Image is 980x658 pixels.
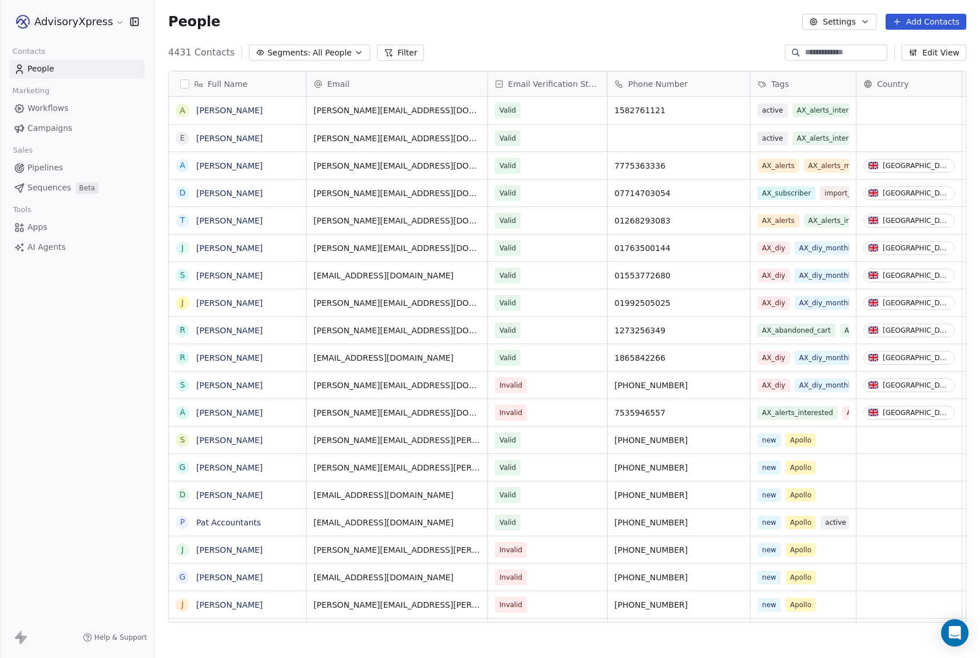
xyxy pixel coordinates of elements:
div: [GEOGRAPHIC_DATA] [883,381,950,389]
span: Valid [499,188,516,199]
span: Apps [27,221,47,233]
span: [PERSON_NAME][EMAIL_ADDRESS][DOMAIN_NAME] [314,242,481,254]
span: new [757,516,781,529]
span: Apollo [785,543,816,557]
span: [PERSON_NAME][EMAIL_ADDRESS][PERSON_NAME][DOMAIN_NAME] [314,462,481,473]
span: [PHONE_NUMBER] [614,434,743,446]
span: Valid [499,270,516,281]
span: AX_diy_monthly [795,378,859,392]
span: AX_diy [842,406,875,420]
div: [GEOGRAPHIC_DATA] [883,326,950,334]
span: active [820,516,851,529]
a: [PERSON_NAME] [196,463,263,472]
span: Sales [8,142,38,159]
span: Invalid [499,407,522,418]
a: Apps [9,218,145,237]
span: 7775363336 [614,160,743,172]
span: AX_abandoned_cart [757,324,835,337]
div: [GEOGRAPHIC_DATA] [883,244,950,252]
span: Apollo [785,433,816,447]
span: [PERSON_NAME][EMAIL_ADDRESS][DOMAIN_NAME] [314,105,481,116]
span: Sequences [27,182,71,194]
span: Country [877,78,909,90]
a: SequencesBeta [9,178,145,197]
span: 01553772680 [614,270,743,281]
span: AX_alerts_interested [804,214,884,228]
span: People [168,13,220,30]
div: S [180,269,185,281]
div: T [180,214,185,226]
span: new [757,488,781,502]
span: Marketing [7,82,54,99]
span: All People [312,47,351,59]
span: [PHONE_NUMBER] [614,544,743,556]
a: [PERSON_NAME] [196,271,263,280]
div: S [180,434,185,446]
span: 4431 Contacts [168,46,235,59]
div: D [180,187,186,199]
a: [PERSON_NAME] [196,490,263,500]
div: Open Intercom Messenger [941,619,969,647]
span: 7535946557 [614,407,743,418]
span: Segments: [267,47,310,59]
span: AX_diy [757,296,790,310]
span: Valid [499,242,516,254]
span: [PERSON_NAME][EMAIL_ADDRESS][PERSON_NAME][DOMAIN_NAME] [314,544,481,556]
div: Country [856,71,962,96]
a: Help & Support [83,633,147,642]
span: Phone Number [628,78,688,90]
span: Workflows [27,102,69,114]
div: D [180,489,186,501]
span: Valid [499,105,516,116]
div: J [181,544,184,556]
a: [PERSON_NAME] [196,436,263,445]
div: J [181,297,184,309]
span: 07714703054 [614,188,743,199]
a: [PERSON_NAME] [196,189,263,198]
div: A [180,159,185,172]
span: active [757,131,788,145]
span: Valid [499,517,516,528]
span: Apollo [785,571,816,584]
a: [PERSON_NAME] [196,134,263,143]
div: [GEOGRAPHIC_DATA] [883,217,950,225]
div: [GEOGRAPHIC_DATA] [883,299,950,307]
span: Contacts [7,43,50,60]
a: [PERSON_NAME] [196,161,263,170]
span: new [757,598,781,612]
span: Campaigns [27,122,72,134]
span: new [757,543,781,557]
span: AX_subscriber [757,186,815,200]
div: J [181,599,184,611]
span: Invalid [499,599,522,611]
span: AX_diy_monthly [795,241,859,255]
a: [PERSON_NAME] [196,600,263,609]
span: AX_diy_monthly [795,351,859,365]
button: Add Contacts [886,14,966,30]
span: [EMAIL_ADDRESS][DOMAIN_NAME] [314,517,481,528]
a: [PERSON_NAME] [196,298,263,308]
div: Phone Number [608,71,750,96]
span: AX_diy [757,269,790,282]
span: AX_alerts_interested [840,324,920,337]
span: [PERSON_NAME][EMAIL_ADDRESS][DOMAIN_NAME] [314,133,481,144]
span: [EMAIL_ADDRESS][DOMAIN_NAME] [314,270,481,281]
button: Settings [802,14,876,30]
a: [PERSON_NAME] [196,408,263,417]
span: [EMAIL_ADDRESS][DOMAIN_NAME] [314,489,481,501]
span: [PHONE_NUMBER] [614,462,743,473]
span: Valid [499,489,516,501]
div: Email [307,71,487,96]
span: Valid [499,215,516,226]
a: [PERSON_NAME] [196,573,263,582]
a: [PERSON_NAME] [196,326,263,335]
span: Valid [499,352,516,364]
span: [EMAIL_ADDRESS][DOMAIN_NAME] [314,572,481,583]
span: new [757,433,781,447]
a: People [9,59,145,78]
span: 01992505025 [614,297,743,309]
button: Edit View [902,45,966,61]
span: Valid [499,325,516,336]
a: Campaigns [9,119,145,138]
span: Pipelines [27,162,63,174]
